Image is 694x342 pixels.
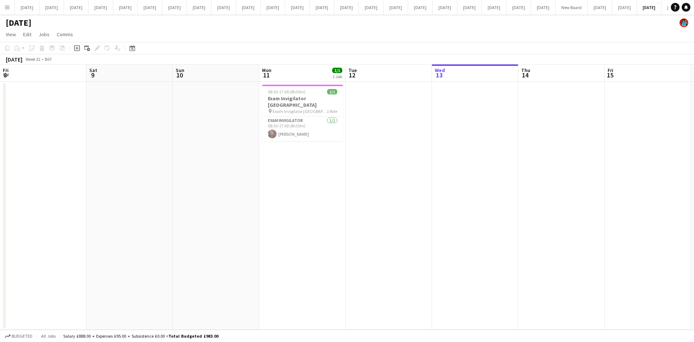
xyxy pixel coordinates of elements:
button: [DATE] [211,0,236,14]
a: View [3,30,19,39]
span: Sat [89,67,97,73]
button: [DATE] [39,0,64,14]
span: Sun [176,67,184,73]
button: [DATE] [162,0,187,14]
span: 10 [175,71,184,79]
span: 11 [261,71,271,79]
div: BST [45,56,52,62]
button: [DATE] [506,0,531,14]
a: Edit [20,30,34,39]
button: [DATE] [113,0,138,14]
app-user-avatar: Oscar Peck [680,18,688,27]
button: [DATE] [359,0,384,14]
button: [DATE] [661,0,686,14]
span: 14 [520,71,530,79]
span: Fri [608,67,613,73]
span: 1/1 [327,89,337,94]
span: Exam Invigilator [GEOGRAPHIC_DATA] [273,109,327,114]
span: Fri [3,67,9,73]
span: Total Budgeted £983.00 [168,333,218,339]
span: 1 Role [327,109,337,114]
button: [DATE] [89,0,113,14]
h1: [DATE] [6,17,31,28]
span: View [6,31,16,38]
div: 1 Job [333,74,342,79]
button: [DATE] [531,0,556,14]
span: 8 [2,71,9,79]
span: 15 [607,71,613,79]
button: [DATE] [588,0,612,14]
span: All jobs [40,333,57,339]
span: Wed [435,67,445,73]
span: Budgeted [12,334,33,339]
button: [DATE] [408,0,433,14]
span: Jobs [39,31,50,38]
button: [DATE] [64,0,89,14]
span: Edit [23,31,31,38]
span: Thu [521,67,530,73]
button: [DATE] [482,0,506,14]
span: Comms [57,31,73,38]
button: [DATE] [457,0,482,14]
button: Budgeted [4,332,34,340]
button: New Board [556,0,588,14]
span: 1/1 [332,68,342,73]
app-job-card: 08:30-17:00 (8h30m)1/1Exam Invigilator [GEOGRAPHIC_DATA] Exam Invigilator [GEOGRAPHIC_DATA]1 Role... [262,85,343,141]
button: [DATE] [384,0,408,14]
span: 13 [434,71,445,79]
button: [DATE] [138,0,162,14]
span: Mon [262,67,271,73]
span: 9 [88,71,97,79]
button: [DATE] [236,0,261,14]
button: [DATE] [334,0,359,14]
button: [DATE] [433,0,457,14]
button: [DATE] [637,0,661,14]
button: [DATE] [261,0,285,14]
h3: Exam Invigilator [GEOGRAPHIC_DATA] [262,95,343,108]
button: [DATE] [187,0,211,14]
button: [DATE] [15,0,39,14]
app-card-role: Exam Invigilator1/108:30-17:00 (8h30m)[PERSON_NAME] [262,117,343,141]
div: Salary £888.00 + Expenses £95.00 + Subsistence £0.00 = [63,333,218,339]
span: Tue [348,67,357,73]
span: 08:30-17:00 (8h30m) [268,89,305,94]
button: [DATE] [612,0,637,14]
a: Jobs [36,30,52,39]
span: Week 32 [24,56,42,62]
span: 12 [347,71,357,79]
button: [DATE] [285,0,310,14]
button: [DATE] [310,0,334,14]
div: [DATE] [6,56,22,63]
a: Comms [54,30,76,39]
